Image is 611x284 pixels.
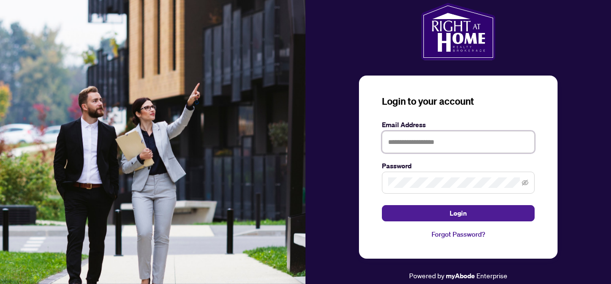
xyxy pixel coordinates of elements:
label: Email Address [382,120,535,130]
span: Powered by [409,271,444,280]
span: eye-invisible [522,179,528,186]
span: Login [450,206,467,221]
a: myAbode [446,271,475,281]
label: Password [382,161,535,171]
img: ma-logo [421,3,495,60]
button: Login [382,205,535,221]
h3: Login to your account [382,95,535,108]
span: Enterprise [476,271,507,280]
a: Forgot Password? [382,229,535,240]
